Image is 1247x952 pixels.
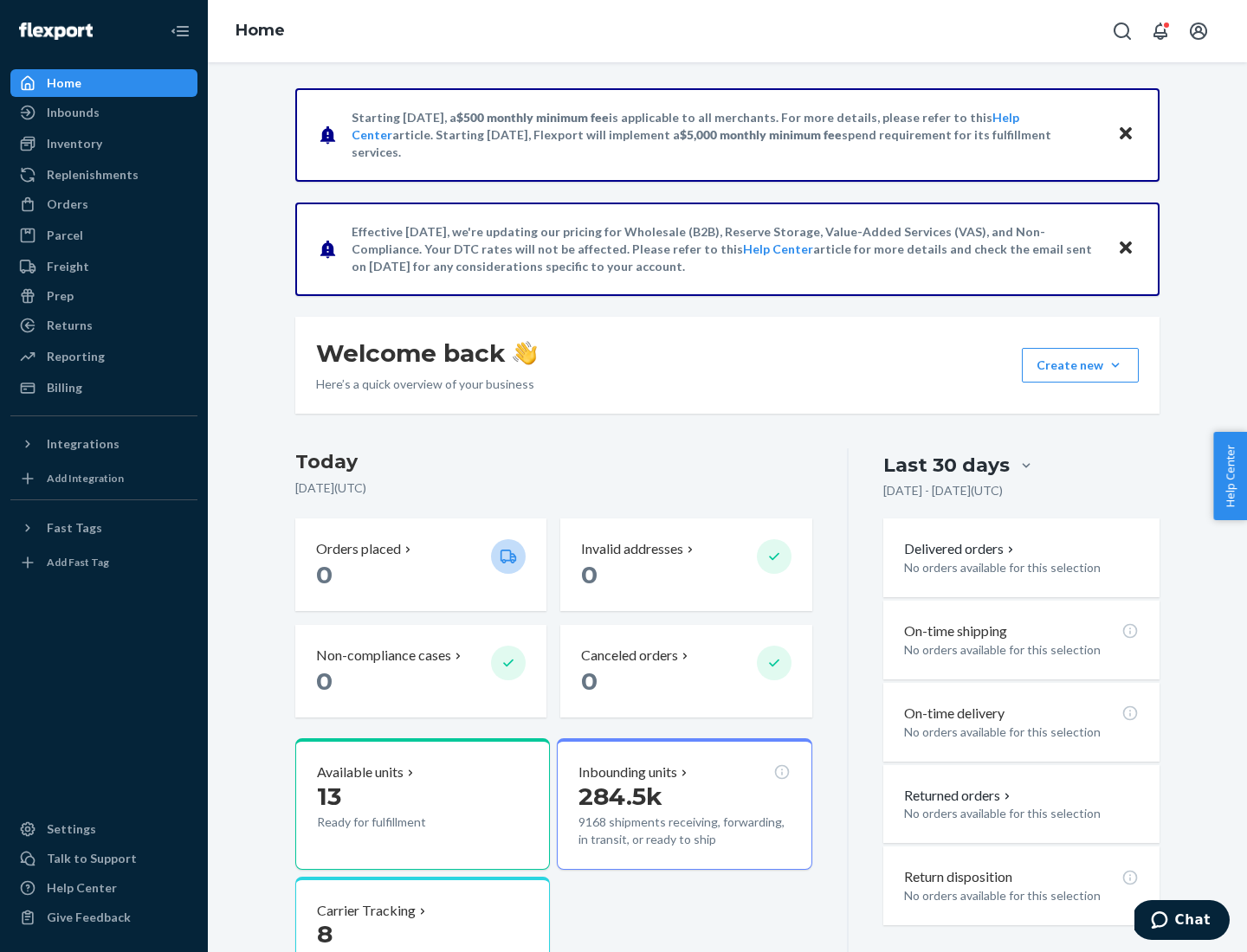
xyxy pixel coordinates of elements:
span: $500 monthly minimum fee [456,110,609,125]
p: Carrier Tracking [317,901,416,921]
button: Talk to Support [10,845,197,872]
p: On-time shipping [904,621,1007,641]
a: Reporting [10,343,197,370]
p: Non-compliance cases [316,646,451,666]
a: Freight [10,253,197,280]
div: Billing [47,379,82,396]
span: 0 [581,560,598,589]
a: Inventory [10,130,197,158]
button: Orders placed 0 [295,518,546,611]
h3: Today [295,448,812,476]
img: hand-wave emoji [513,341,537,365]
div: Freight [47,258,89,275]
button: Returned orders [904,786,1014,806]
div: Inventory [47,135,102,152]
button: Integrations [10,430,197,458]
button: Close [1115,236,1137,261]
p: Starting [DATE], a is applicable to all merchants. For more details, please refer to this article... [352,109,1101,161]
div: Reporting [47,348,105,365]
a: Settings [10,815,197,843]
div: Inbounds [47,104,100,121]
span: 13 [317,782,341,811]
button: Open account menu [1181,14,1216,48]
div: Fast Tags [47,519,102,537]
div: Add Fast Tag [47,555,109,569]
p: 9168 shipments receiving, forwarding, in transit, or ready to ship [578,814,790,848]
span: 0 [316,560,333,589]
p: Effective [DATE], we're updating our pricing for Wholesale (B2B), Reserve Storage, Value-Added Se... [352,223,1101,275]
button: Close Navigation [163,14,197,48]
p: On-time delivery [904,704,1005,724]
div: Help Center [47,879,117,897]
div: Prep [47,287,74,305]
div: Replenishments [47,166,139,183]
a: Home [236,21,285,40]
a: Orders [10,190,197,218]
button: Canceled orders 0 [560,625,811,717]
span: 0 [316,666,333,696]
p: No orders available for this selection [904,724,1139,741]
a: Help Center [743,241,813,256]
div: Integrations [47,435,120,453]
p: Inbounding units [578,762,677,782]
button: Open notifications [1143,14,1178,48]
p: No orders available for this selection [904,559,1139,576]
p: Here’s a quick overview of your business [316,376,537,393]
a: Add Fast Tag [10,549,197,576]
a: Home [10,69,197,97]
p: No orders available for this selection [904,805,1139,822]
div: Give Feedback [47,909,131,926]
a: Returns [10,312,197,339]
iframe: Opens a widget where you can chat to one of our agents [1134,900,1230,943]
p: Invalid addresses [581,539,683,559]
div: Add Integration [47,471,124,486]
button: Help Center [1213,432,1247,520]
a: Inbounds [10,99,197,126]
span: 0 [581,666,598,696]
p: [DATE] ( UTC ) [295,479,812,497]
div: Returns [47,317,93,334]
p: [DATE] - [DATE] ( UTC ) [883,482,1003,499]
div: Home [47,74,81,92]
button: Open Search Box [1105,14,1140,48]
span: $5,000 monthly minimum fee [680,127,842,142]
a: Billing [10,374,197,402]
button: Fast Tags [10,514,197,542]
p: Canceled orders [581,646,678,666]
div: Last 30 days [883,452,1010,479]
button: Available units13Ready for fulfillment [295,738,550,870]
button: Delivered orders [904,539,1018,559]
a: Help Center [10,874,197,902]
a: Replenishments [10,161,197,189]
a: Add Integration [10,465,197,492]
a: Prep [10,282,197,310]
div: Parcel [47,227,83,244]
div: Settings [47,820,96,838]
p: Ready for fulfillment [317,814,477,831]
a: Parcel [10,222,197,249]
p: No orders available for this selection [904,887,1139,904]
p: Orders placed [316,539,401,559]
p: No orders available for this selection [904,641,1139,659]
button: Close [1115,122,1137,147]
div: Orders [47,196,88,213]
button: Non-compliance cases 0 [295,625,546,717]
div: Talk to Support [47,850,137,867]
button: Create new [1022,348,1139,383]
button: Inbounding units284.5k9168 shipments receiving, forwarding, in transit, or ready to ship [557,738,811,870]
h1: Welcome back [316,338,537,369]
p: Return disposition [904,867,1012,887]
img: Flexport logo [19,23,93,40]
button: Invalid addresses 0 [560,518,811,611]
span: 8 [317,919,333,949]
p: Available units [317,762,404,782]
ol: breadcrumbs [222,6,299,56]
span: 284.5k [578,782,662,811]
button: Give Feedback [10,904,197,931]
